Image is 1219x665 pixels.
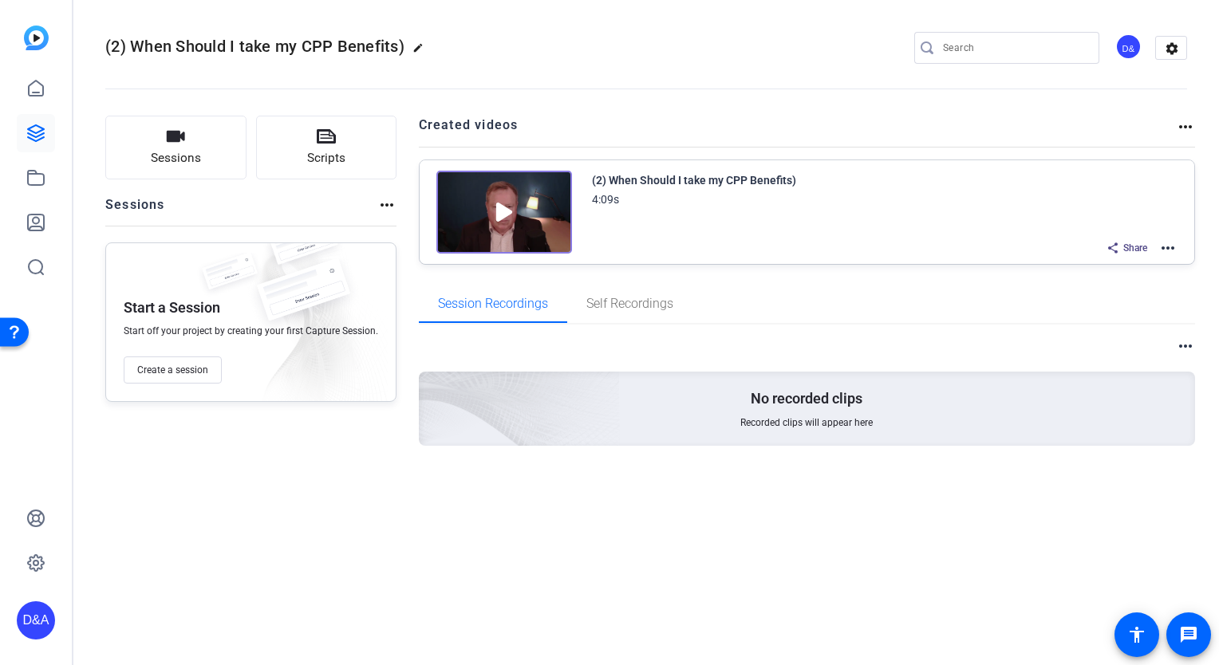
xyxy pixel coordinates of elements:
mat-icon: settings [1156,37,1188,61]
span: Session Recordings [438,297,548,310]
span: Share [1123,242,1147,254]
span: Self Recordings [586,297,673,310]
img: fake-session.png [259,219,347,277]
mat-icon: edit [412,42,432,61]
div: 4:09s [592,190,619,209]
img: fake-session.png [194,253,266,300]
div: (2) When Should I take my CPP Benefits) [592,171,796,190]
span: Scripts [307,149,345,167]
mat-icon: more_horiz [1176,117,1195,136]
p: Start a Session [124,298,220,317]
h2: Sessions [105,195,165,226]
span: (2) When Should I take my CPP Benefits) [105,37,404,56]
mat-icon: more_horiz [1158,238,1178,258]
img: embarkstudio-empty-session.png [240,214,621,561]
span: Start off your project by creating your first Capture Session. [124,325,378,337]
mat-icon: more_horiz [1176,336,1195,356]
div: D&A [17,601,55,639]
p: No recorded clips [751,389,862,408]
span: Sessions [151,149,201,167]
ngx-avatar: Dawson & Associates [1115,33,1143,61]
img: blue-gradient.svg [24,26,49,50]
img: Creator Project Thumbnail [436,171,572,254]
img: fake-session.png [243,259,363,338]
button: Scripts [256,116,397,179]
h2: Created videos [419,116,1177,147]
input: Search [943,38,1087,57]
button: Sessions [105,116,247,179]
mat-icon: accessibility [1127,625,1146,644]
span: Recorded clips will appear here [740,416,873,429]
div: D& [1115,33,1142,60]
mat-icon: message [1179,625,1198,644]
mat-icon: more_horiz [377,195,396,214]
button: Create a session [124,356,222,384]
span: Create a session [137,364,208,376]
img: embarkstudio-empty-session.png [233,238,388,409]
